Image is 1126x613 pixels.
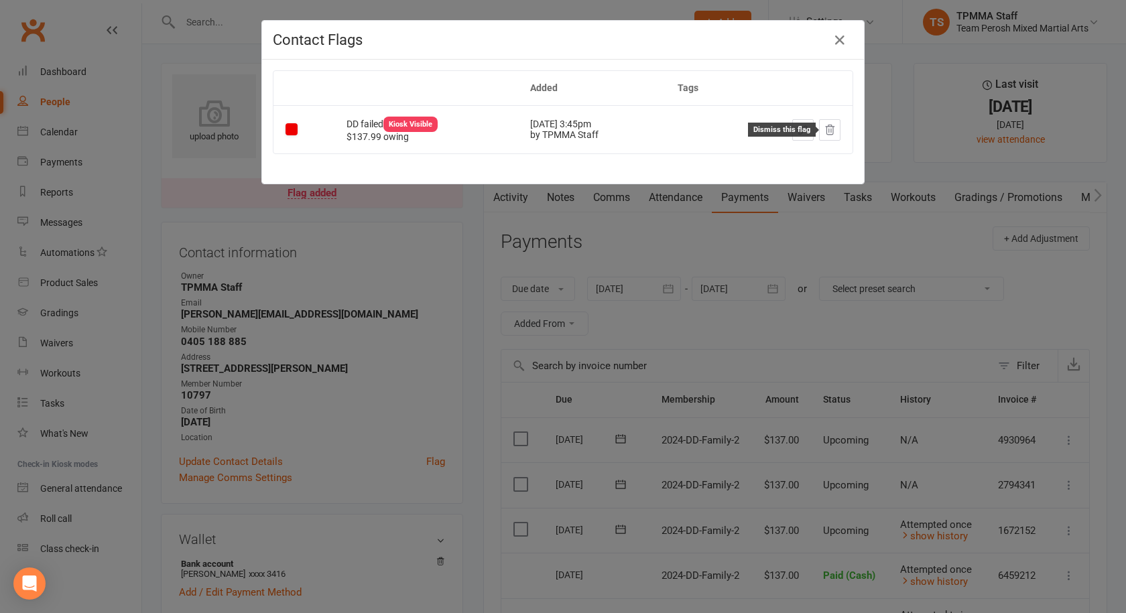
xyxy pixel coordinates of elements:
div: Kiosk Visible [383,117,438,132]
div: $137.99 owing [347,132,506,142]
button: Dismiss this flag [819,119,840,141]
th: Tags [666,71,737,105]
button: Close [829,29,851,51]
th: Added [518,71,666,105]
div: Open Intercom Messenger [13,567,46,600]
h4: Contact Flags [273,31,853,48]
td: [DATE] 3:45pm by TPMMA Staff [518,105,666,153]
div: Dismiss this flag [748,123,816,137]
span: DD failed [347,119,438,129]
